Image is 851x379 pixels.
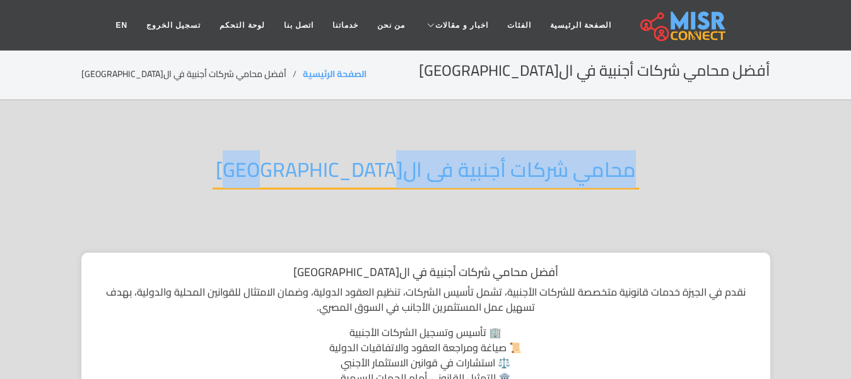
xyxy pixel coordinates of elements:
[94,325,758,340] li: 🏢 تأسيس وتسجيل الشركات الأجنبية
[541,13,621,37] a: الصفحة الرئيسية
[323,13,368,37] a: خدماتنا
[435,20,488,31] span: اخبار و مقالات
[498,13,541,37] a: الفئات
[303,66,367,82] a: الصفحة الرئيسية
[640,9,725,41] img: main.misr_connect
[137,13,210,37] a: تسجيل الخروج
[210,13,274,37] a: لوحة التحكم
[94,265,758,279] h1: أفضل محامي شركات أجنبية في ال[GEOGRAPHIC_DATA]
[94,284,758,315] p: نقدم في الجيزة خدمات قانونية متخصصة للشركات الأجنبية، تشمل تأسيس الشركات، تنظيم العقود الدولية، و...
[213,157,639,189] h2: محامي شركات أجنبية فى ال[GEOGRAPHIC_DATA]
[419,62,770,80] h2: أفضل محامي شركات أجنبية في ال[GEOGRAPHIC_DATA]
[368,13,414,37] a: من نحن
[274,13,323,37] a: اتصل بنا
[94,340,758,355] li: 📜 صياغة ومراجعة العقود والاتفاقيات الدولية
[94,355,758,370] li: ⚖️ استشارات في قوانين الاستثمار الأجنبي
[81,68,303,81] li: أفضل محامي شركات أجنبية في ال[GEOGRAPHIC_DATA]
[106,13,137,37] a: EN
[414,13,498,37] a: اخبار و مقالات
